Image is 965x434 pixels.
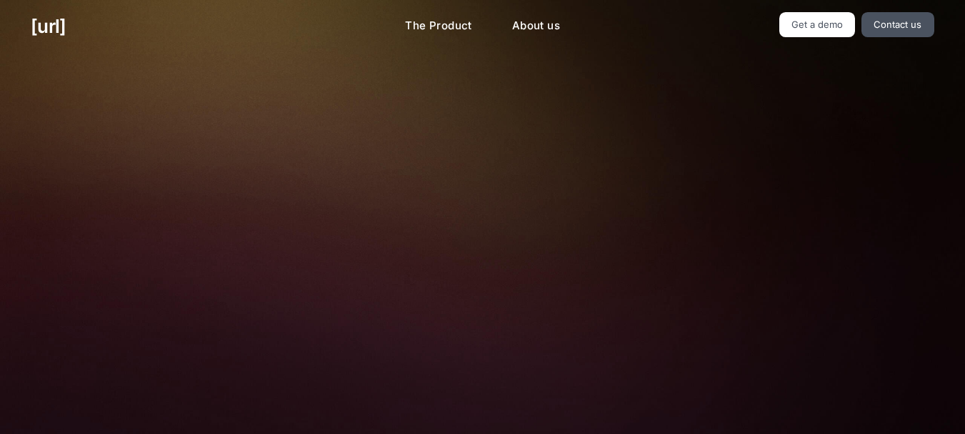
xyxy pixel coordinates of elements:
[394,12,484,40] a: The Product
[861,12,934,37] a: Contact us
[249,87,716,142] h2: Turn your cameras into AI agents for better retail performance
[31,12,66,40] a: [URL]
[779,12,856,37] a: Get a demo
[501,12,571,40] a: About us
